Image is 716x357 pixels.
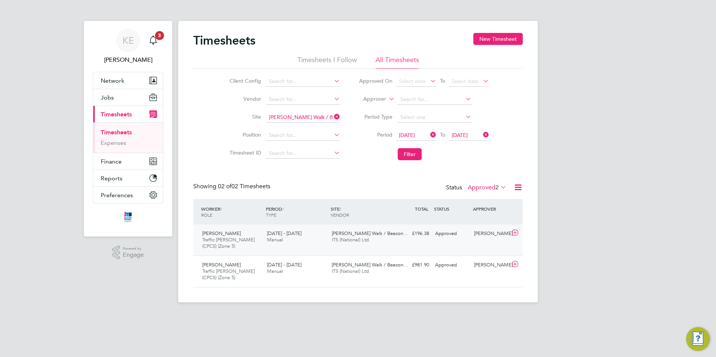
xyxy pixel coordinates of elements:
span: / [340,206,341,212]
span: ITS (National) Ltd. [332,268,370,274]
span: Reports [101,175,122,182]
div: Status [446,183,508,193]
button: Reports [93,170,163,186]
span: Traffic [PERSON_NAME] (CPCS) (Zone 5) [202,237,255,249]
button: Filter [398,148,422,160]
span: [DATE] - [DATE] [267,262,301,268]
span: 2 [495,184,499,191]
div: WORKER [199,202,264,222]
div: [PERSON_NAME] [471,259,510,271]
div: £981.90 [393,259,432,271]
span: [PERSON_NAME] [202,262,241,268]
label: Period [359,131,392,138]
span: [PERSON_NAME] Walk / Beacon… [332,262,408,268]
label: Site [227,113,261,120]
a: Expenses [101,139,126,146]
div: SITE [329,202,394,222]
li: All Timesheets [376,55,419,69]
label: Approver [352,95,386,103]
input: Select one [398,112,471,123]
label: Vendor [227,95,261,102]
label: Position [227,131,261,138]
button: Jobs [93,89,163,106]
span: 02 of [218,183,231,190]
span: [PERSON_NAME] [202,230,241,237]
span: Select date [399,78,426,85]
span: 02 Timesheets [218,183,270,190]
span: Manual [267,268,283,274]
input: Search for... [266,148,340,159]
div: Approved [432,228,471,240]
li: Timesheets I Follow [297,55,357,69]
a: Go to home page [93,211,163,223]
span: Select date [452,78,479,85]
input: Search for... [266,112,340,123]
div: APPROVER [471,202,510,216]
span: [DATE] - [DATE] [267,230,301,237]
button: Engage Resource Center [686,327,710,351]
div: Timesheets [93,122,163,153]
span: TOTAL [415,206,428,212]
input: Search for... [266,130,340,141]
span: Preferences [101,192,133,199]
input: Search for... [398,94,471,105]
span: [DATE] [399,132,415,138]
h2: Timesheets [193,33,255,48]
span: Network [101,77,124,84]
span: TYPE [266,212,276,218]
span: KE [122,36,134,45]
input: Search for... [266,76,340,87]
div: £196.38 [393,228,432,240]
span: Engage [123,252,144,258]
a: Timesheets [101,129,132,136]
label: Client Config [227,77,261,84]
span: Finance [101,158,122,165]
span: Traffic [PERSON_NAME] (CPCS) (Zone 5) [202,268,255,281]
div: [PERSON_NAME] [471,228,510,240]
span: / [282,206,283,212]
span: Manual [267,237,283,243]
span: Timesheets [101,111,132,118]
nav: Main navigation [84,21,172,237]
label: Approved [468,184,506,191]
div: Showing [193,183,272,190]
img: itsconstruction-logo-retina.png [123,211,133,223]
span: [PERSON_NAME] Walk / Beacon… [332,230,408,237]
span: / [220,206,222,212]
div: Approved [432,259,471,271]
span: 3 [155,31,164,40]
button: Finance [93,153,163,170]
label: Period Type [359,113,392,120]
span: Kelly Elkins [93,55,163,64]
a: Powered byEngage [112,245,144,260]
span: [DATE] [452,132,468,138]
a: KE[PERSON_NAME] [93,28,163,64]
span: VENDOR [331,212,349,218]
span: ITS (National) Ltd. [332,237,370,243]
div: PERIOD [264,202,329,222]
span: Jobs [101,94,114,101]
a: 3 [146,28,161,52]
span: Powered by [123,245,144,252]
button: Timesheets [93,106,163,122]
span: ROLE [201,212,212,218]
button: Preferences [93,187,163,203]
span: To [438,76,447,86]
span: To [438,130,447,140]
button: Network [93,72,163,89]
input: Search for... [266,94,340,105]
label: Approved On [359,77,392,84]
div: STATUS [432,202,471,216]
button: New Timesheet [473,33,523,45]
label: Timesheet ID [227,149,261,156]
